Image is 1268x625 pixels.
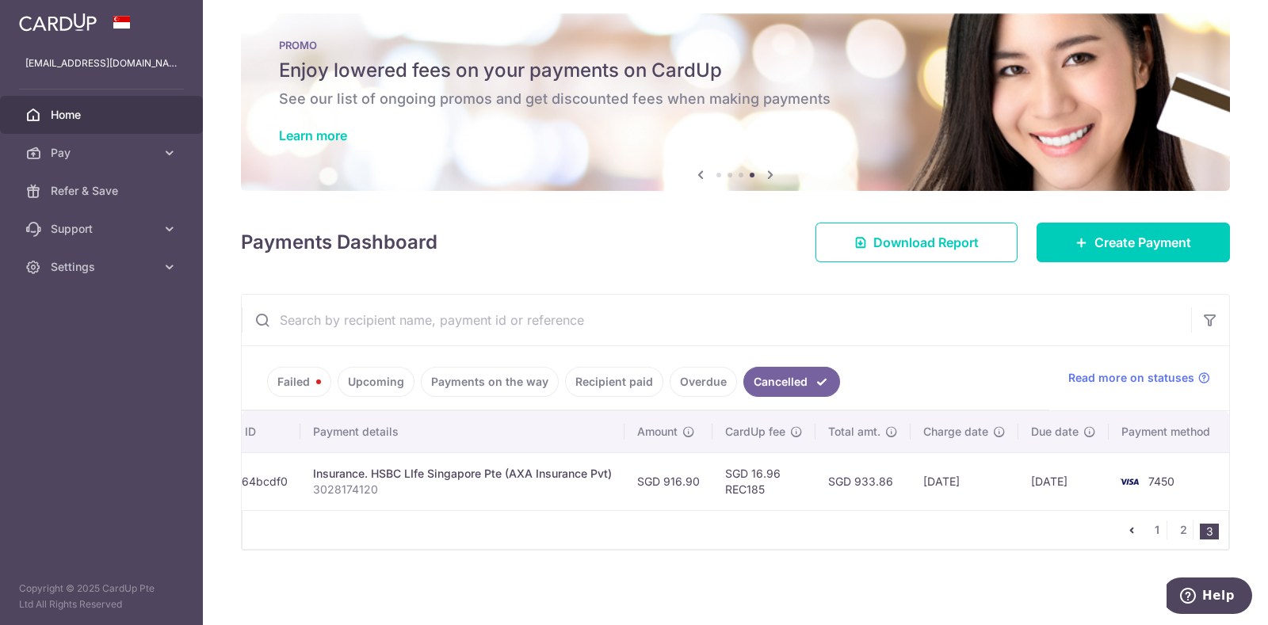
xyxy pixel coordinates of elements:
iframe: Opens a widget where you can find more information [1167,577,1252,617]
span: Charge date [923,424,988,440]
td: SGD 933.86 [815,452,911,510]
a: Payments on the way [421,367,559,397]
span: Support [51,221,155,237]
span: Read more on statuses [1068,370,1194,386]
img: Bank Card [1113,472,1145,491]
input: Search by recipient name, payment id or reference [242,295,1191,345]
p: [EMAIL_ADDRESS][DOMAIN_NAME] [25,55,178,71]
span: Refer & Save [51,183,155,199]
th: Payment method [1109,411,1229,452]
td: [DATE] [1018,452,1109,510]
a: Cancelled [743,367,840,397]
span: 7450 [1148,474,1174,488]
p: PROMO [279,39,1192,51]
span: Due date [1031,424,1079,440]
nav: pager [1122,511,1228,549]
td: [DATE] [911,452,1018,510]
h5: Enjoy lowered fees on your payments on CardUp [279,58,1192,83]
th: Payment ID [183,411,300,452]
a: Overdue [670,367,737,397]
span: Download Report [873,233,979,252]
span: CardUp fee [725,424,785,440]
a: Create Payment [1037,223,1230,262]
td: SGD 916.90 [624,452,712,510]
img: CardUp [19,13,97,32]
a: Download Report [815,223,1018,262]
td: txn_387164bcdf0 [183,452,300,510]
span: Home [51,107,155,123]
td: SGD 16.96 REC185 [712,452,815,510]
li: 3 [1200,524,1219,539]
h6: See our list of ongoing promos and get discounted fees when making payments [279,90,1192,109]
span: Create Payment [1094,233,1191,252]
img: Latest Promos banner [241,13,1230,191]
a: Upcoming [338,367,414,397]
p: 3028174120 [313,482,612,497]
h4: Payments Dashboard [241,228,437,257]
span: Settings [51,259,155,275]
a: Recipient paid [565,367,663,397]
a: Failed [267,367,331,397]
a: 2 [1174,520,1193,539]
div: Insurance. HSBC LIfe Singapore Pte (AXA Insurance Pvt) [313,466,612,482]
span: Amount [637,424,678,440]
span: Pay [51,145,155,161]
a: Learn more [279,128,347,143]
a: Read more on statuses [1068,370,1210,386]
span: Total amt. [828,424,880,440]
th: Payment details [300,411,624,452]
a: 1 [1148,520,1167,539]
